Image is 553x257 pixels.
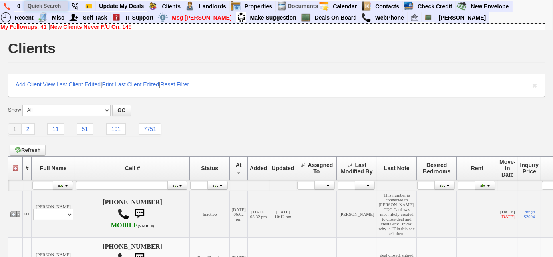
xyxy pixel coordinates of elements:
[148,1,158,11] img: clients.png
[50,24,132,30] a: New Clients Never F/U On: 149
[172,14,231,21] font: Msg [PERSON_NAME]
[47,123,64,135] a: 11
[93,124,106,135] a: ...
[189,191,230,237] td: Inactive
[250,165,267,171] span: Added
[201,165,218,171] span: Status
[126,124,139,135] a: ...
[308,162,333,175] span: Assigned To
[12,12,37,23] a: Recent
[77,123,94,135] a: 51
[14,1,24,11] a: 0
[23,156,32,180] th: #
[102,81,159,88] a: Print Last Client Edited
[96,1,147,11] a: Update My Deals
[231,1,241,11] img: properties.png
[8,106,21,114] label: Show
[40,165,67,171] span: Full Name
[501,214,515,219] font: [DATE]
[159,1,184,12] a: Clients
[169,12,235,23] a: Msg [PERSON_NAME]
[0,24,545,30] div: |
[8,41,56,56] h1: Clients
[23,191,32,237] td: 01
[341,162,372,175] span: Last Modified By
[139,123,161,135] a: 7751
[436,12,489,23] a: [PERSON_NAME]
[423,162,450,175] span: Desired Bedrooms
[77,199,188,230] h4: [PHONE_NUMBER]
[117,208,129,220] img: call.png
[32,191,75,237] td: [PERSON_NAME]
[64,124,77,135] a: ...
[330,1,360,12] a: Calendar
[131,206,147,222] img: sms.png
[0,24,47,30] a: My Followups: 41
[111,222,138,229] font: MOBILE
[112,105,131,116] button: GO
[10,145,46,156] a: Refresh
[425,14,432,21] img: chalkboard.png
[361,12,371,22] img: call.png
[301,12,311,22] img: chalkboard.png
[287,1,318,12] td: Documents
[8,123,22,135] a: 1
[236,12,246,22] img: su2.jpg
[524,209,535,219] a: 2br @ $2094
[85,3,92,10] img: Bookmark.png
[414,1,456,12] a: Check Credit
[337,191,377,237] td: [PERSON_NAME]
[196,1,230,12] a: Landlords
[372,1,403,12] a: Contacts
[1,12,11,22] img: recent.png
[4,3,10,10] img: phone.png
[384,165,410,171] span: Last Note
[138,224,154,228] font: (VMB: #)
[43,81,101,88] a: View Last Client Edited
[50,24,119,30] b: New Clients Never F/U On
[277,1,287,11] img: docs.png
[161,81,189,88] a: Reset Filter
[230,191,247,237] td: [DATE] 06:02 pm
[269,191,296,237] td: [DATE] 10:12 pm
[247,12,300,23] a: Make Suggestion
[500,209,515,214] b: [DATE]
[125,165,140,171] span: Cell #
[467,1,512,12] a: New Envelope
[312,12,360,23] a: Deals On Board
[72,3,78,10] img: phone22.png
[271,165,294,171] span: Updated
[520,162,539,175] span: Inquiry Price
[456,1,467,11] img: gmoney.png
[24,1,68,11] input: Quick Search
[411,14,418,21] img: Renata@HomeSweetHomeProperties.com
[0,24,38,30] b: My Followups
[35,124,48,135] a: ...
[236,162,242,168] span: At
[319,1,329,11] img: appt_icon.png
[8,74,545,97] div: | | |
[22,123,35,135] a: 2
[241,1,276,12] a: Properties
[361,1,371,11] img: contact.png
[16,81,42,88] a: Add Client
[247,191,269,237] td: [DATE] 03:32 pm
[499,159,515,178] span: Move-In Date
[404,1,414,11] img: creditreport.png
[471,165,483,171] span: Rent
[185,1,195,11] img: landlord.png
[372,12,408,23] a: WebPhone
[106,123,126,135] a: 101
[377,191,416,237] td: This number is connected to [PERSON_NAME], CDC Card was most likely created to close deal and cre...
[111,222,154,229] b: AT&T Wireless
